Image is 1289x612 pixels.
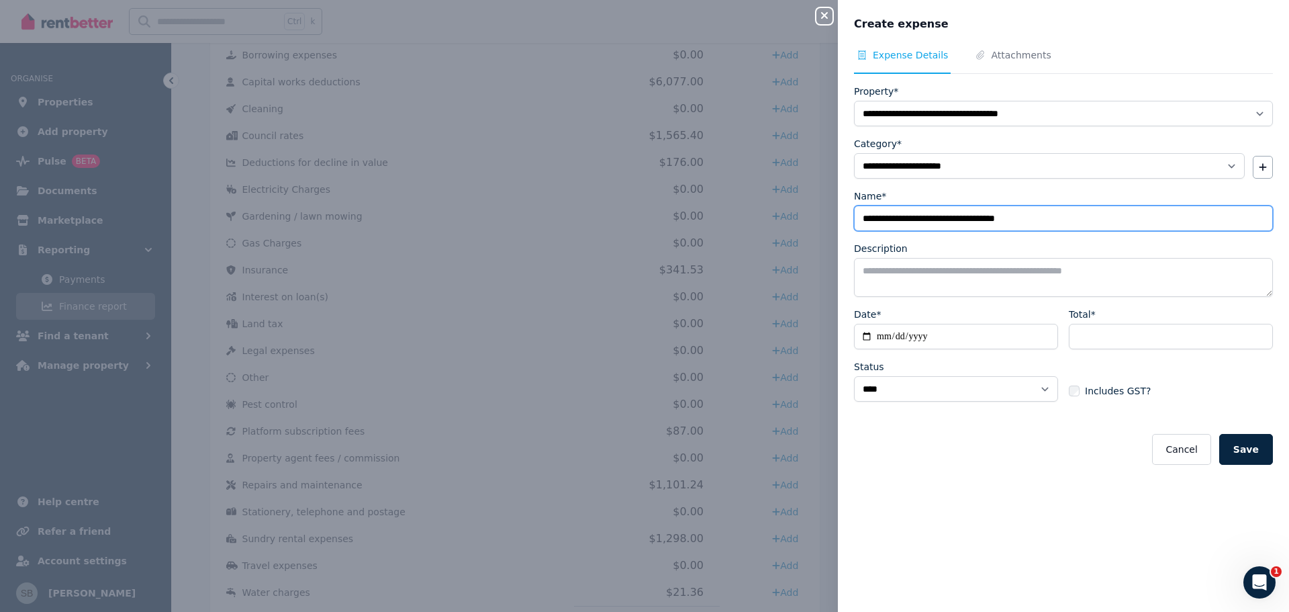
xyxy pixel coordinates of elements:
span: Create expense [854,16,949,32]
span: Attachments [991,48,1051,62]
button: Cancel [1152,434,1210,465]
label: Date* [854,308,881,321]
nav: Tabs [854,48,1273,74]
span: Includes GST? [1085,384,1151,398]
span: 1 [1271,566,1282,577]
label: Status [854,360,884,374]
span: Expense Details [873,48,948,62]
label: Category* [854,137,902,150]
label: Name* [854,189,886,203]
label: Property* [854,85,898,98]
iframe: Intercom live chat [1243,566,1276,599]
input: Includes GST? [1069,386,1080,396]
label: Description [854,242,908,255]
button: Save [1219,434,1273,465]
label: Total* [1069,308,1096,321]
